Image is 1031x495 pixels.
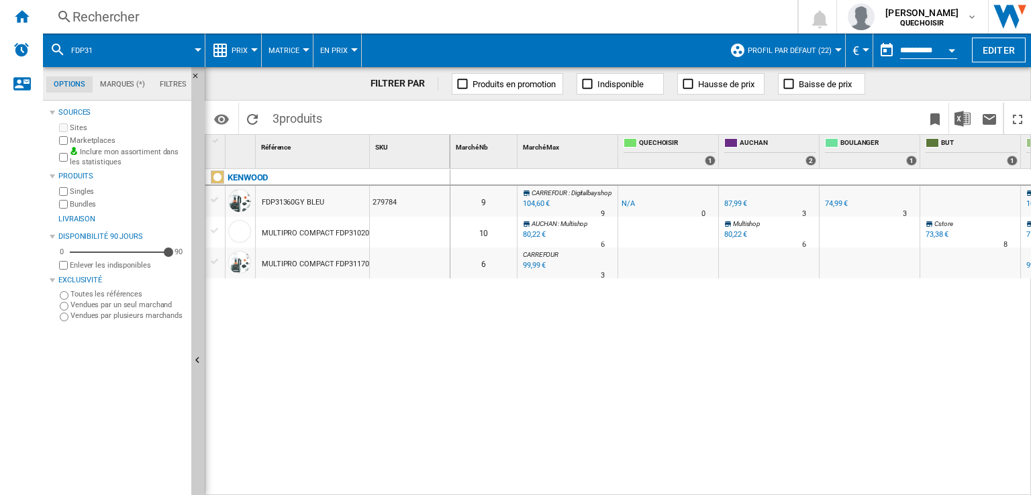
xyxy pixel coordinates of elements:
button: Editer [972,38,1026,62]
span: Baisse de prix [799,79,852,89]
span: QUECHOISIR [639,138,716,150]
md-tab-item: Marques (*) [93,76,152,93]
span: : Multishop [558,220,587,227]
button: Télécharger au format Excel [949,103,976,134]
div: Délai de livraison : 0 jour [701,207,705,221]
input: Toutes les références [60,291,68,300]
span: CARREFOUR [523,251,558,258]
label: Bundles [70,199,186,209]
label: Vendues par un seul marchand [70,300,186,310]
span: FDP31 [71,46,93,55]
div: 73,38 € [924,228,948,241]
div: 1 offers sold by BOULANGER [906,156,917,166]
div: Livraison [58,214,186,225]
button: Options [208,107,235,131]
span: Référence [261,144,291,151]
input: Singles [59,187,68,196]
button: md-calendar [873,37,900,64]
div: Délai de livraison : 3 jours [802,207,806,221]
span: Cstore [934,220,952,227]
div: 74,99 € [823,197,848,211]
div: 9 [450,186,517,217]
div: 10 [450,217,517,248]
div: 80,22 € [724,230,747,239]
div: SKU Sort None [373,135,450,156]
div: Référence Sort None [258,135,369,156]
div: MULTIPRO COMPACT FDP31020GY GRIS [262,218,397,249]
div: Sort None [258,135,369,156]
div: AUCHAN 2 offers sold by AUCHAN [722,135,819,168]
div: 87,99 € [724,199,747,208]
button: En Prix [320,34,354,67]
span: Hausse de prix [698,79,754,89]
button: € [852,34,866,67]
md-tab-item: Options [46,76,93,93]
button: Indisponible [577,73,664,95]
span: Marché Max [523,144,559,151]
span: En Prix [320,46,348,55]
div: FDP31 [50,34,198,67]
div: Délai de livraison : 9 jours [601,207,605,221]
div: Sort None [520,135,618,156]
div: Profil par défaut (22) [730,34,838,67]
div: Prix [212,34,254,67]
img: excel-24x24.png [954,111,971,127]
button: Produits en promotion [452,73,563,95]
label: Inclure mon assortiment dans les statistiques [70,147,186,168]
input: Marketplaces [59,136,68,145]
div: MULTIPRO COMPACT FDP31170GY GRIS [262,249,397,280]
div: 2 offers sold by AUCHAN [805,156,816,166]
div: Cliquez pour filtrer sur cette marque [228,170,268,186]
span: € [852,44,859,58]
span: produits [279,111,322,125]
button: Prix [232,34,254,67]
button: Créer un favoris [922,103,948,134]
div: 73,38 € [926,230,948,239]
div: Produits [58,171,186,182]
span: AUCHAN [740,138,816,150]
img: alerts-logo.svg [13,42,30,58]
input: Bundles [59,200,68,209]
button: FDP31 [71,34,106,67]
md-slider: Disponibilité [70,245,168,259]
span: BOULANGER [840,138,917,150]
span: Multishop [733,220,760,227]
div: 80,22 € [722,228,747,241]
div: QUECHOISIR 1 offers sold by QUECHOISIR [621,135,718,168]
div: 74,99 € [825,199,848,208]
md-menu: Currency [846,34,873,67]
span: Marché Nb [456,144,488,151]
div: FILTRER PAR [371,77,439,91]
div: Délai de livraison : 3 jours [903,207,907,221]
div: FDP31360GY BLEU [262,187,324,218]
span: Matrice [268,46,299,55]
div: Délai de livraison : 6 jours [802,238,806,252]
label: Enlever les indisponibles [70,260,186,270]
div: Sort None [228,135,255,156]
button: Matrice [268,34,306,67]
div: Mise à jour : mardi 9 septembre 2025 06:20 [521,197,550,211]
div: BOULANGER 1 offers sold by BOULANGER [822,135,920,168]
div: BUT 1 offers sold by BUT [923,135,1020,168]
img: profile.jpg [848,3,875,30]
div: 87,99 € [722,197,747,211]
div: Mise à jour : lundi 8 septembre 2025 06:29 [521,228,546,241]
button: Masquer [191,67,207,91]
md-tab-item: Filtres [152,76,194,93]
button: Hausse de prix [677,73,765,95]
div: 1 offers sold by BUT [1007,156,1018,166]
label: Sites [70,123,186,133]
div: 1 offers sold by QUECHOISIR [705,156,716,166]
button: Profil par défaut (22) [748,34,838,67]
input: Afficher les frais de livraison [59,261,68,270]
span: Prix [232,46,248,55]
button: Envoyer ce rapport par email [976,103,1003,134]
div: 279784 [370,186,450,217]
div: Délai de livraison : 3 jours [601,269,605,282]
div: Marché Nb Sort None [453,135,517,156]
div: 0 [56,247,67,257]
div: Rechercher [72,7,763,26]
span: Indisponible [597,79,644,89]
div: Sort None [453,135,517,156]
